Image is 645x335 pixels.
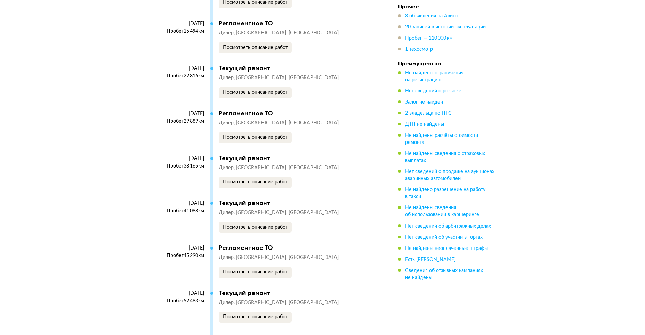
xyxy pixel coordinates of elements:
button: Посмотреть описание работ [219,222,292,233]
span: Дилер [219,210,236,215]
span: [GEOGRAPHIC_DATA], [GEOGRAPHIC_DATA] [236,300,339,305]
span: Посмотреть описание работ [223,135,288,140]
div: Пробег 22 816 км [158,73,204,79]
div: [DATE] [158,21,204,27]
span: [GEOGRAPHIC_DATA], [GEOGRAPHIC_DATA] [236,165,339,170]
span: Дилер [219,121,236,125]
div: [DATE] [158,200,204,206]
span: [GEOGRAPHIC_DATA], [GEOGRAPHIC_DATA] [236,121,339,125]
span: [GEOGRAPHIC_DATA], [GEOGRAPHIC_DATA] [236,75,339,80]
span: Дилер [219,165,236,170]
div: Регламентное ТО [219,244,370,252]
span: Не найдены неоплаченные штрафы [405,246,488,251]
span: Нет сведений о продаже на аукционах аварийных автомобилей [405,169,494,181]
div: Регламентное ТО [219,19,370,27]
span: Не найдены расчёты стоимости ремонта [405,133,478,145]
span: Посмотреть описание работ [223,314,288,319]
span: Не найдены ограничения на регистрацию [405,71,463,82]
div: Текущий ремонт [219,154,370,162]
span: Пробег — 110 000 км [405,36,453,41]
span: Посмотреть описание работ [223,225,288,230]
span: 2 владельца по ПТС [405,111,452,116]
div: [DATE] [158,290,204,296]
span: Посмотреть описание работ [223,180,288,185]
div: Пробег 29 889 км [158,118,204,124]
button: Посмотреть описание работ [219,177,292,188]
div: Пробег 38 165 км [158,163,204,169]
div: Пробег 41 088 км [158,208,204,214]
div: [DATE] [158,245,204,251]
div: Регламентное ТО [219,109,370,117]
span: Дилер [219,255,236,260]
span: [GEOGRAPHIC_DATA], [GEOGRAPHIC_DATA] [236,255,339,260]
div: Пробег 15 494 км [158,28,204,34]
button: Посмотреть описание работ [219,267,292,278]
span: Посмотреть описание работ [223,45,288,50]
h4: Преимущества [398,60,495,67]
span: Дилер [219,300,236,305]
div: Пробег 45 290 км [158,253,204,259]
button: Посмотреть описание работ [219,87,292,98]
span: Не найдены сведения о страховых выплатах [405,151,485,163]
span: Дилер [219,31,236,35]
span: Сведения об отзывных кампаниях не найдены [405,268,483,280]
span: Дилер [219,75,236,80]
div: Текущий ремонт [219,64,370,72]
span: Не найдены сведения об использовании в каршеринге [405,205,479,217]
span: Есть [PERSON_NAME] [405,257,455,262]
span: Не найдено разрешение на работу в такси [405,187,485,199]
div: Текущий ремонт [219,289,370,297]
div: [DATE] [158,65,204,72]
button: Посмотреть описание работ [219,42,292,53]
span: Нет сведений об арбитражных делах [405,223,491,228]
span: Посмотреть описание работ [223,270,288,275]
span: 1 техосмотр [405,47,433,52]
span: Нет сведений о розыске [405,89,461,93]
div: Текущий ремонт [219,199,370,207]
span: Посмотреть описание работ [223,90,288,95]
div: Пробег 52 483 км [158,298,204,304]
button: Посмотреть описание работ [219,132,292,143]
span: [GEOGRAPHIC_DATA], [GEOGRAPHIC_DATA] [236,31,339,35]
span: 20 записей в истории эксплуатации [405,25,486,30]
div: [DATE] [158,155,204,162]
span: ДТП не найдены [405,122,444,127]
h4: Прочее [398,3,495,10]
span: 3 объявления на Авито [405,14,458,18]
div: [DATE] [158,111,204,117]
span: Залог не найден [405,100,443,105]
button: Посмотреть описание работ [219,312,292,323]
span: Нет сведений об участии в торгах [405,235,483,239]
span: [GEOGRAPHIC_DATA], [GEOGRAPHIC_DATA] [236,210,339,215]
